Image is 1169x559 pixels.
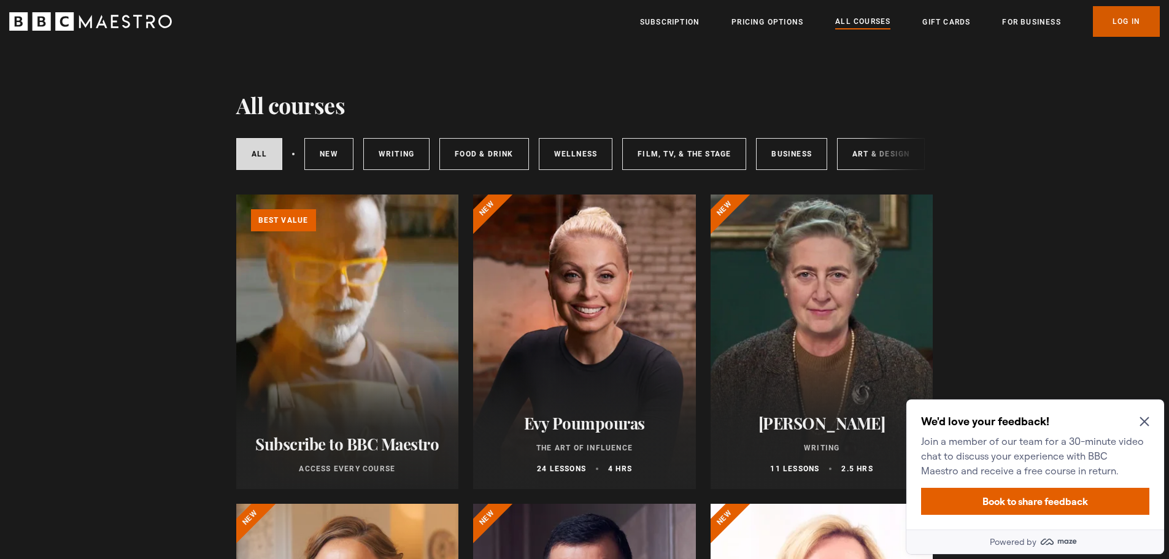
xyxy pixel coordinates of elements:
[439,138,528,170] a: Food & Drink
[363,138,430,170] a: Writing
[835,15,890,29] a: All Courses
[5,5,263,160] div: Optional study invitation
[640,6,1160,37] nav: Primary
[304,138,353,170] a: New
[20,39,243,83] p: Join a member of our team for a 30-minute video chat to discuss your experience with BBC Maestro ...
[711,195,933,489] a: [PERSON_NAME] Writing 11 lessons 2.5 hrs New
[640,16,700,28] a: Subscription
[251,209,316,231] p: Best value
[539,138,613,170] a: Wellness
[608,463,632,474] p: 4 hrs
[841,463,873,474] p: 2.5 hrs
[236,138,283,170] a: All
[488,442,681,453] p: The Art of Influence
[837,138,925,170] a: Art & Design
[488,414,681,433] h2: Evy Poumpouras
[622,138,746,170] a: Film, TV, & The Stage
[1002,16,1060,28] a: For business
[236,92,345,118] h1: All courses
[473,195,696,489] a: Evy Poumpouras The Art of Influence 24 lessons 4 hrs New
[20,20,243,34] h2: We'd love your feedback!
[725,442,919,453] p: Writing
[725,414,919,433] h2: [PERSON_NAME]
[5,135,263,160] a: Powered by maze
[731,16,803,28] a: Pricing Options
[9,12,172,31] svg: BBC Maestro
[756,138,827,170] a: Business
[922,16,970,28] a: Gift Cards
[537,463,586,474] p: 24 lessons
[770,463,819,474] p: 11 lessons
[238,22,248,32] button: Close Maze Prompt
[1093,6,1160,37] a: Log In
[20,93,248,120] button: Book to share feedback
